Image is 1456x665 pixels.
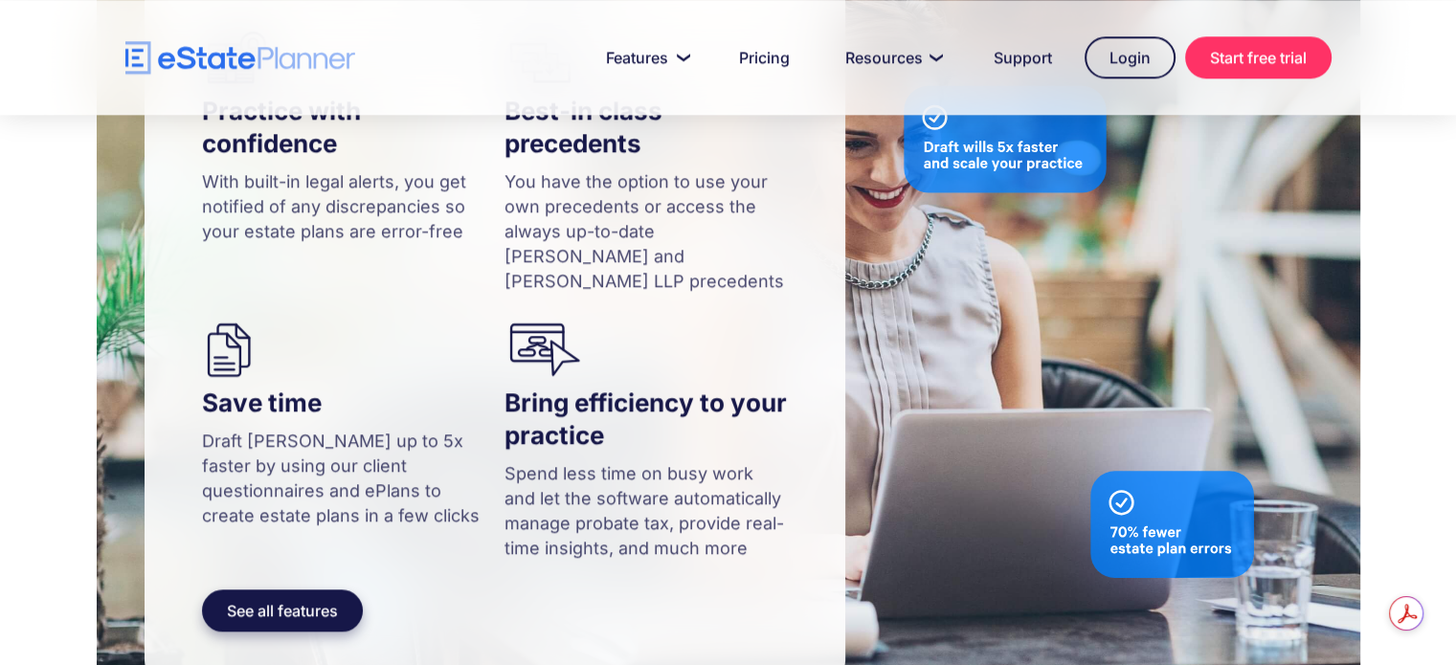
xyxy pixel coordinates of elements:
[504,322,744,377] img: icon that highlights efficiency for estate lawyers
[504,95,788,160] h4: Best-in class precedents
[202,387,485,419] h4: Save time
[1185,36,1332,78] a: Start free trial
[583,38,706,77] a: Features
[822,38,961,77] a: Resources
[1085,36,1176,78] a: Login
[504,387,788,452] h4: Bring efficiency to your practice
[716,38,813,77] a: Pricing
[202,589,363,632] a: See all features
[202,429,485,528] p: Draft [PERSON_NAME] up to 5x faster by using our client questionnaires and ePlans to create estat...
[202,95,485,160] h4: Practice with confidence
[202,169,485,244] p: With built-in legal alerts, you get notified of any discrepancies so your estate plans are error-...
[202,322,441,377] img: icon for eState Planner, helping lawyers save time
[971,38,1075,77] a: Support
[125,41,355,75] a: home
[504,169,788,294] p: You have the option to use your own precedents or access the always up-to-date [PERSON_NAME] and ...
[504,461,788,561] p: Spend less time on busy work and let the software automatically manage probate tax, provide real-...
